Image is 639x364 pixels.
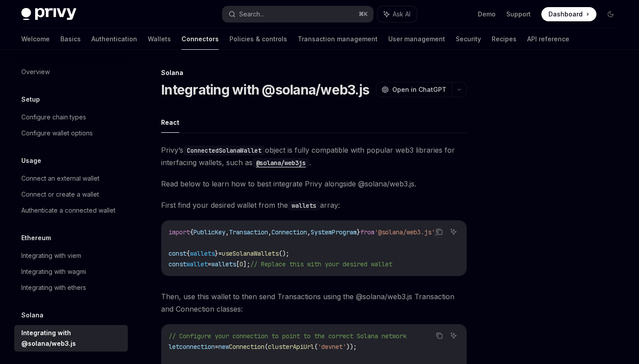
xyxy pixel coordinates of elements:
div: Configure chain types [21,112,86,123]
span: Dashboard [548,10,583,19]
span: = [208,260,211,268]
span: PublicKey [193,228,225,236]
span: Ask AI [393,10,410,19]
span: , [225,228,229,236]
a: Connect or create a wallet [14,186,128,202]
span: // Configure your connection to point to the correct Solana network [169,332,406,340]
a: Welcome [21,28,50,50]
a: Overview [14,64,128,80]
a: Configure chain types [14,109,128,125]
span: { [190,228,193,236]
a: Transaction management [298,28,378,50]
a: API reference [527,28,569,50]
span: ]; [243,260,250,268]
img: dark logo [21,8,76,20]
span: wallets [190,249,215,257]
button: Ask AI [448,226,459,237]
a: Connectors [181,28,219,50]
a: Authentication [91,28,137,50]
h1: Integrating with @solana/web3.js [161,82,369,98]
span: ( [314,343,318,351]
a: Integrating with @solana/web3.js [14,325,128,352]
span: let [169,343,179,351]
span: const [169,249,186,257]
h5: Solana [21,310,43,320]
span: )); [346,343,357,351]
span: wallet [186,260,208,268]
a: Integrating with ethers [14,280,128,296]
a: User management [388,28,445,50]
a: Security [456,28,481,50]
span: [ [236,260,240,268]
div: Configure wallet options [21,128,93,138]
button: Copy the contents from the code block [434,330,445,341]
a: Basics [60,28,81,50]
span: wallets [211,260,236,268]
a: Integrating with wagmi [14,264,128,280]
button: Ask AI [448,330,459,341]
span: const [169,260,186,268]
a: Connect an external wallet [14,170,128,186]
code: wallets [288,201,320,210]
span: } [215,249,218,257]
button: Toggle dark mode [603,7,618,21]
div: Integrating with viem [21,250,81,261]
span: new [218,343,229,351]
button: React [161,112,179,133]
div: Authenticate a connected wallet [21,205,115,216]
div: Search... [239,9,264,20]
button: Copy the contents from the code block [434,226,445,237]
span: import [169,228,190,236]
h5: Setup [21,94,40,105]
span: Read below to learn how to best integrate Privy alongside @solana/web3.js. [161,178,467,190]
div: Overview [21,67,50,77]
div: Solana [161,68,467,77]
span: // Replace this with your desired wallet [250,260,392,268]
span: clusterApiUrl [268,343,314,351]
span: 0 [240,260,243,268]
button: Search...⌘K [222,6,373,22]
span: Connection [272,228,307,236]
a: Integrating with viem [14,248,128,264]
a: Demo [478,10,496,19]
button: Ask AI [378,6,417,22]
span: { [186,249,190,257]
code: ConnectedSolanaWallet [183,146,265,155]
div: Connect an external wallet [21,173,99,184]
span: '@solana/web3.js' [375,228,435,236]
span: Open in ChatGPT [392,85,446,94]
span: = [215,343,218,351]
a: Support [506,10,531,19]
h5: Ethereum [21,233,51,243]
a: Wallets [148,28,171,50]
span: Transaction [229,228,268,236]
div: Integrating with @solana/web3.js [21,328,122,349]
span: connection [179,343,215,351]
span: , [307,228,311,236]
span: } [357,228,360,236]
a: Recipes [492,28,517,50]
a: Authenticate a connected wallet [14,202,128,218]
div: Integrating with ethers [21,282,86,293]
div: Integrating with wagmi [21,266,86,277]
span: ( [264,343,268,351]
code: @solana/web3js [252,158,309,168]
span: Then, use this wallet to then send Transactions using the @solana/web3.js Transaction and Connect... [161,290,467,315]
span: ⌘ K [359,11,368,18]
span: SystemProgram [311,228,357,236]
span: , [268,228,272,236]
a: @solana/web3js [252,158,309,167]
div: Connect or create a wallet [21,189,99,200]
span: First find your desired wallet from the array: [161,199,467,211]
a: Dashboard [541,7,596,21]
span: = [218,249,222,257]
span: Connection [229,343,264,351]
span: (); [279,249,289,257]
span: from [360,228,375,236]
button: Open in ChatGPT [376,82,452,97]
a: Configure wallet options [14,125,128,141]
h5: Usage [21,155,41,166]
span: 'devnet' [318,343,346,351]
span: useSolanaWallets [222,249,279,257]
a: Policies & controls [229,28,287,50]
